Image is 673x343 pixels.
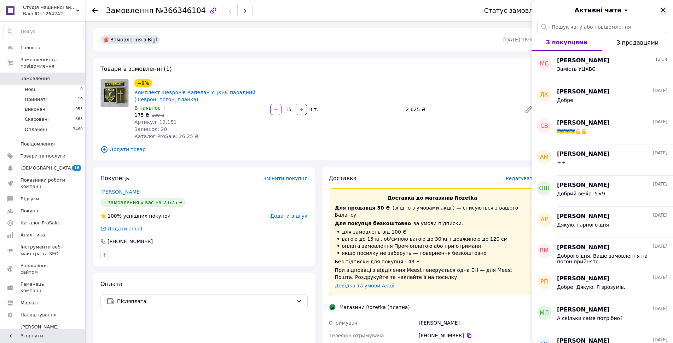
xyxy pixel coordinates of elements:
span: МС [540,60,549,68]
span: 12:34 [655,57,667,63]
span: Для покупця безкоштовно [335,221,411,226]
span: Відгуки [21,196,39,202]
span: Дякую. гарного дня [557,222,609,228]
input: Пошук чату або повідомлення [537,20,667,34]
span: Замість УЦХВЄ [557,66,596,72]
span: 175 ₴ [134,112,149,118]
span: Телефон отримувача [329,333,384,338]
span: [DATE] [653,306,667,312]
span: Інструменти веб-майстра та SEO [21,244,65,257]
span: [DATE] [653,150,667,156]
span: Управління сайтом [21,263,65,275]
span: Студія машинної вишивки "ВІЛЬНІ" [23,4,76,11]
div: Повернутися назад [92,7,98,14]
span: Доставка [329,175,357,182]
span: Післяплата [117,297,293,305]
span: 190 ₴ [152,113,164,118]
span: Скасовані [25,116,49,122]
button: МС[PERSON_NAME]12:34Замість УЦХВЄ [532,51,673,82]
span: Оплачені [25,126,47,133]
span: [PERSON_NAME] [557,244,610,252]
span: Редагувати [506,176,536,181]
div: успішних покупок [100,212,170,219]
span: Замовлення [21,75,50,82]
span: Товари та послуги [21,153,65,159]
span: Прийняті [25,96,47,103]
button: Активні чати [551,6,653,15]
button: СВ[PERSON_NAME][DATE]🇺🇦🇺🇦🇺🇦💪💪 [532,113,673,144]
span: Добре. Дякую. Я зрозумів. [557,284,625,290]
span: [PERSON_NAME] [557,275,610,283]
img: Комплект шевронів Капелан УЦХВЄ парадний (шеврон, погон, планка) [101,79,128,107]
span: РП [540,278,548,286]
span: Каталог ProSale [21,220,59,226]
div: Ваш ID: 1264242 [23,11,85,17]
span: ОШ [539,184,550,193]
span: [DATE] [653,337,667,343]
li: оплата замовлення Пром-оплатою або при отриманні [335,242,530,250]
li: якщо посилку не заберуть — повернення безкоштовно [335,250,530,257]
span: [DATE] [653,212,667,218]
button: МЛ[PERSON_NAME][DATE]А скільки саме потрібно? [532,300,673,331]
span: 363 [75,116,83,122]
div: (згідно з умовами акції) — списуються з вашого Балансу. [335,204,530,218]
button: Закрити [659,6,667,15]
span: 🇺🇦🇺🇦🇺🇦💪💪 [557,128,587,134]
button: ОШ[PERSON_NAME][DATE]Добрий вечір. 5×9 [532,176,673,207]
time: [DATE] 18:42 [503,37,536,42]
span: АР [541,216,548,224]
span: Отримувач [329,320,358,326]
span: 10 [78,96,83,103]
span: Маркет [21,300,39,306]
div: При відправці з відділення Meest генерується одна ЕН — для Meest Пошта. Роздрукуйте та наклейте ї... [335,267,530,281]
div: Додати email [107,225,143,232]
span: Головна [21,45,40,51]
span: [PERSON_NAME] [557,150,610,158]
div: [PHONE_NUMBER] [419,332,536,339]
div: 1 замовлення у вас на 2 625 ₴ [100,198,186,207]
span: [DATE] [653,88,667,94]
span: 3460 [73,126,83,133]
span: Гаманець компанії [21,281,65,294]
span: Нові [25,86,35,93]
span: [PERSON_NAME] [557,119,610,127]
span: Оплата [100,281,122,287]
span: З продавцями [616,39,659,46]
button: ЛК[PERSON_NAME][DATE]Добре. [532,82,673,113]
li: вагою до 15 кг, об'ємною вагою до 30 кг і довжиною до 120 см [335,235,530,242]
div: Статус замовлення [484,7,549,14]
div: Додати email [100,225,143,232]
span: Каталог ProSale: 26.25 ₴ [134,133,198,139]
span: Доставка до магазинів Rozetka [387,195,477,201]
button: РП[PERSON_NAME][DATE]Добре. Дякую. Я зрозумів. [532,269,673,300]
a: Комплект шевронів Капелан УЦХВЄ парадний (шеврон, погон, планка) [134,90,255,102]
span: Добрий вечір. 5×9 [557,191,605,196]
span: [PERSON_NAME] [557,181,610,189]
div: Магазини Rozetka (платна) [338,304,412,311]
span: ЛК [540,91,548,99]
span: Замовлення [106,6,153,15]
span: №366346104 [156,6,206,15]
span: ВМ [540,247,549,255]
span: [PERSON_NAME] [557,212,610,221]
span: Добре. [557,97,575,103]
span: В наявності [134,105,165,111]
span: 16 [72,165,81,171]
span: Товари в замовленні (1) [100,65,172,72]
span: 100% [108,213,122,219]
div: −8% [134,79,152,87]
div: Замовлення з Bigl [100,35,160,44]
div: 2 625 ₴ [403,104,519,114]
span: ++ [557,160,565,165]
span: [DATE] [653,275,667,281]
a: Довідка та умови Акції [335,283,395,288]
span: Налаштування [21,312,57,318]
span: [DATE] [653,119,667,125]
span: Замовлення та повідомлення [21,57,85,69]
span: Артикул: 12.151 [134,119,177,125]
button: ам[PERSON_NAME][DATE]++ [532,144,673,176]
button: АР[PERSON_NAME][DATE]Дякую. гарного дня [532,207,673,238]
button: З продавцями [602,34,673,51]
span: МЛ [540,309,549,317]
div: Без підписки для покупця - 49 ₴ [335,258,530,265]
